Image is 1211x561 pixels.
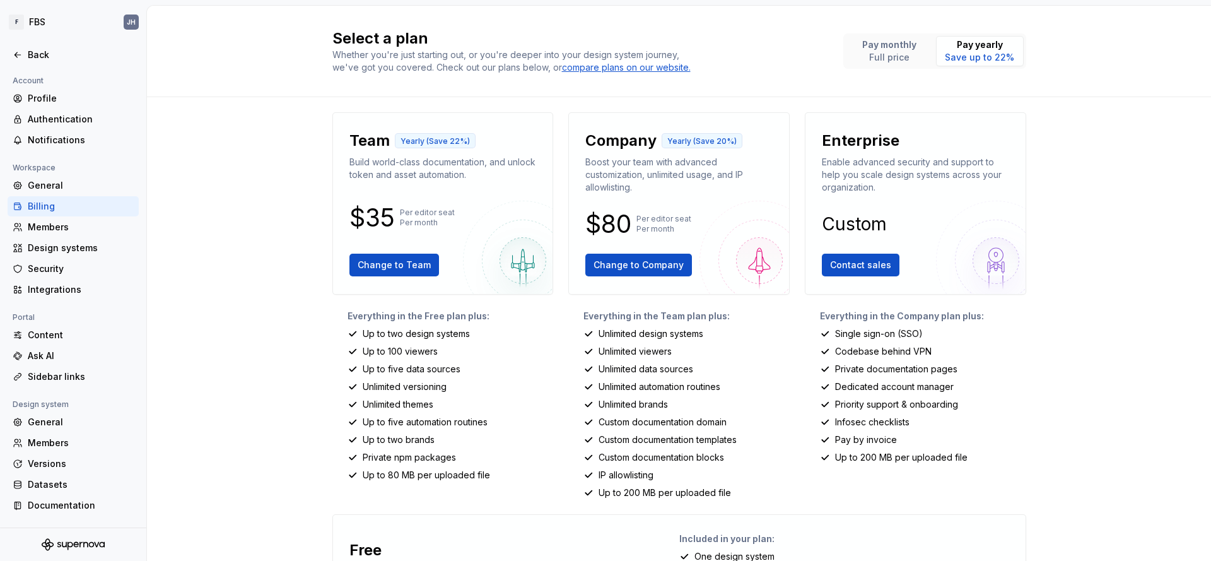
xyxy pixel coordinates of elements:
p: Pay by invoice [835,434,897,446]
p: Unlimited versioning [363,381,447,393]
p: Custom documentation blocks [599,451,724,464]
span: Change to Company [594,259,684,271]
p: Unlimited viewers [599,345,672,358]
div: Authentication [28,113,134,126]
p: Unlimited themes [363,398,433,411]
div: Members [28,437,134,449]
button: Change to Team [349,254,439,276]
a: Documentation [8,495,139,516]
div: Design system [8,397,74,412]
div: General [28,416,134,428]
p: Yearly (Save 20%) [667,136,737,146]
p: Boost your team with advanced customization, unlimited usage, and IP allowlisting. [585,156,773,194]
a: Design systems [8,238,139,258]
div: Profile [28,92,134,105]
p: Everything in the Free plan plus: [348,310,554,322]
span: Contact sales [830,259,891,271]
p: Unlimited data sources [599,363,693,375]
div: Integrations [28,283,134,296]
p: Per editor seat Per month [400,208,455,228]
div: JH [127,17,136,27]
a: Notifications [8,130,139,150]
div: Portal [8,310,40,325]
p: Per editor seat Per month [636,214,691,234]
a: General [8,175,139,196]
a: Billing [8,196,139,216]
p: $80 [585,216,631,232]
p: Full price [862,51,916,64]
div: Whether you're just starting out, or you're deeper into your design system journey, we've got you... [332,49,698,74]
p: Build world-class documentation, and unlock token and asset automation. [349,156,537,181]
a: Authentication [8,109,139,129]
a: Sidebar links [8,367,139,387]
p: Unlimited design systems [599,328,703,340]
p: Up to 80 MB per uploaded file [363,469,490,481]
div: Workspace [8,160,61,175]
p: Everything in the Company plan plus: [820,310,1026,322]
div: Datasets [28,478,134,491]
div: FBS [29,16,45,28]
div: Back [28,49,134,61]
p: Pay yearly [945,38,1014,51]
p: Single sign-on (SSO) [835,328,923,340]
a: Members [8,217,139,237]
div: F [9,15,24,30]
p: Unlimited brands [599,398,668,411]
p: Up to 200 MB per uploaded file [835,451,968,464]
p: Free [349,540,382,560]
p: Up to five automation routines [363,416,488,428]
button: FFBSJH [3,8,144,36]
p: Private npm packages [363,451,456,464]
div: Design systems [28,242,134,254]
h2: Select a plan [332,28,828,49]
div: Notifications [28,134,134,146]
p: Everything in the Team plan plus: [583,310,790,322]
div: Versions [28,458,134,470]
button: Contact sales [822,254,899,276]
p: Dedicated account manager [835,381,954,393]
p: Private documentation pages [835,363,957,375]
p: Up to five data sources [363,363,460,375]
p: Codebase behind VPN [835,345,932,358]
a: Back [8,45,139,65]
button: Pay yearlySave up to 22% [936,36,1024,66]
a: Content [8,325,139,345]
a: Security [8,259,139,279]
p: Company [585,131,657,151]
div: Members [28,221,134,233]
a: Datasets [8,475,139,495]
div: Security [28,263,134,275]
a: General [8,412,139,432]
p: $35 [349,210,395,225]
a: Members [8,433,139,453]
p: Enable advanced security and support to help you scale design systems across your organization. [822,156,1009,194]
button: Pay monthlyFull price [846,36,933,66]
p: Up to two brands [363,434,435,446]
a: Profile [8,88,139,109]
div: Account [8,73,49,88]
div: Content [28,329,134,341]
svg: Supernova Logo [42,538,105,551]
div: Sidebar links [28,370,134,383]
div: Documentation [28,499,134,512]
span: Change to Team [358,259,431,271]
p: Custom [822,216,887,232]
p: Yearly (Save 22%) [401,136,470,146]
a: Ask AI [8,346,139,366]
button: Change to Company [585,254,692,276]
a: compare plans on our website. [562,61,691,74]
div: Ask AI [28,350,134,362]
p: Priority support & onboarding [835,398,958,411]
p: Enterprise [822,131,899,151]
p: IP allowlisting [599,469,653,481]
p: Included in your plan: [679,533,1015,545]
p: Unlimited automation routines [599,381,720,393]
div: Billing [28,200,134,213]
p: Up to two design systems [363,328,470,340]
p: Team [349,131,390,151]
p: Custom documentation domain [599,416,727,428]
p: Infosec checklists [835,416,910,428]
a: Versions [8,454,139,474]
p: Custom documentation templates [599,434,737,446]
